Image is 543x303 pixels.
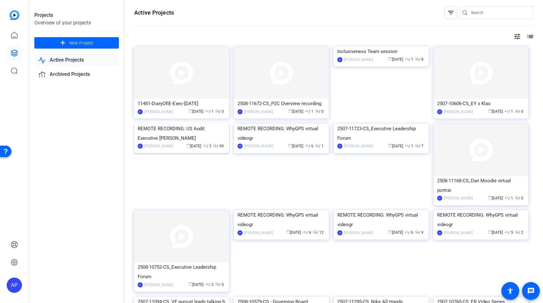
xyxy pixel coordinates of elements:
[215,282,219,286] span: radio
[437,99,525,108] div: 2507-10606-CS_EY x Klas
[337,144,342,149] div: RT
[237,230,243,235] div: HK
[203,144,211,148] span: / 3
[186,144,201,148] span: [DATE]
[244,230,273,236] div: [PERSON_NAME]
[313,230,317,234] span: radio
[515,230,519,234] span: radio
[405,57,413,62] span: / 1
[415,57,419,61] span: radio
[305,144,313,148] span: / 6
[34,68,119,81] a: Archived Projects
[388,57,403,62] span: [DATE]
[213,144,224,148] span: / 90
[488,230,503,235] span: [DATE]
[405,144,413,148] span: / 1
[505,230,513,235] span: / 5
[388,144,392,147] span: calendar_today
[488,196,492,199] span: calendar_today
[10,10,19,20] img: blue-gradient.svg
[288,144,292,147] span: calendar_today
[444,195,473,201] div: [PERSON_NAME]
[344,230,373,236] div: [PERSON_NAME]
[488,196,503,200] span: [DATE]
[388,144,403,148] span: [DATE]
[415,144,423,148] span: / 7
[471,9,528,17] input: Search
[415,57,423,62] span: / 8
[237,210,325,229] div: REMOTE RECORDING: WhyGPS virtual videogr
[288,109,303,114] span: [DATE]
[515,230,523,235] span: / 2
[237,144,243,149] div: HK
[444,230,473,236] div: [PERSON_NAME]
[313,230,324,235] span: / 12
[437,230,442,235] div: HK
[244,109,273,115] div: [PERSON_NAME]
[388,230,392,234] span: calendar_today
[337,210,425,229] div: REMOTE RECORDING: WhyGPS virtual videogr
[344,57,373,63] div: [PERSON_NAME]
[447,9,455,17] mat-icon: filter_list
[515,109,519,113] span: radio
[215,109,224,114] span: / 0
[138,144,143,149] div: HK
[444,109,473,115] div: [PERSON_NAME]
[189,109,203,114] span: [DATE]
[337,124,425,143] div: 2507-11723-CS_Executive Leadership Forum
[315,109,319,113] span: radio
[505,230,508,234] span: group
[237,124,325,143] div: REMOTE RECORDING: WhyGPS virtual videogr
[515,109,523,114] span: / 0
[213,144,217,147] span: radio
[305,144,309,147] span: group
[34,54,119,67] a: Active Projects
[437,176,525,195] div: 2508-11168-CS_Dan Moodie virtual portrai
[506,287,514,295] mat-icon: accessibility
[286,230,290,234] span: calendar_today
[34,11,119,19] div: Projects
[505,109,508,113] span: group
[189,282,203,287] span: [DATE]
[437,210,525,229] div: REMOTE RECORDING: WhyGPS virtual videogr
[205,282,214,287] span: / 2
[34,19,119,27] div: Overview of your projects
[344,143,373,149] div: [PERSON_NAME]
[437,109,442,114] div: LM
[415,144,419,147] span: radio
[69,40,93,46] span: New Project
[144,109,173,115] div: [PERSON_NAME]
[505,196,508,199] span: group
[488,230,492,234] span: calendar_today
[405,230,409,234] span: group
[337,57,342,62] div: DP
[203,144,207,147] span: group
[186,144,190,147] span: calendar_today
[337,230,342,235] div: HK
[288,144,303,148] span: [DATE]
[515,196,523,200] span: / 0
[527,287,535,295] mat-icon: message
[138,99,225,108] div: 11481-DiaryOfIE-Exec-[DATE]
[305,109,309,113] span: group
[513,33,521,40] mat-icon: tune
[505,109,513,114] span: / 1
[415,230,423,235] span: / 9
[205,282,209,286] span: group
[315,144,324,148] span: / 1
[405,144,409,147] span: group
[237,109,243,114] div: RT
[388,57,392,61] span: calendar_today
[7,278,22,293] div: AP
[215,282,224,287] span: / 0
[205,109,209,113] span: group
[134,9,174,17] h1: Active Projects
[205,109,214,114] span: / 1
[215,109,219,113] span: radio
[305,109,313,114] span: / 1
[515,196,519,199] span: radio
[144,143,173,149] div: [PERSON_NAME]
[144,282,173,288] div: [PERSON_NAME]
[526,33,533,40] mat-icon: list
[437,196,442,201] div: RT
